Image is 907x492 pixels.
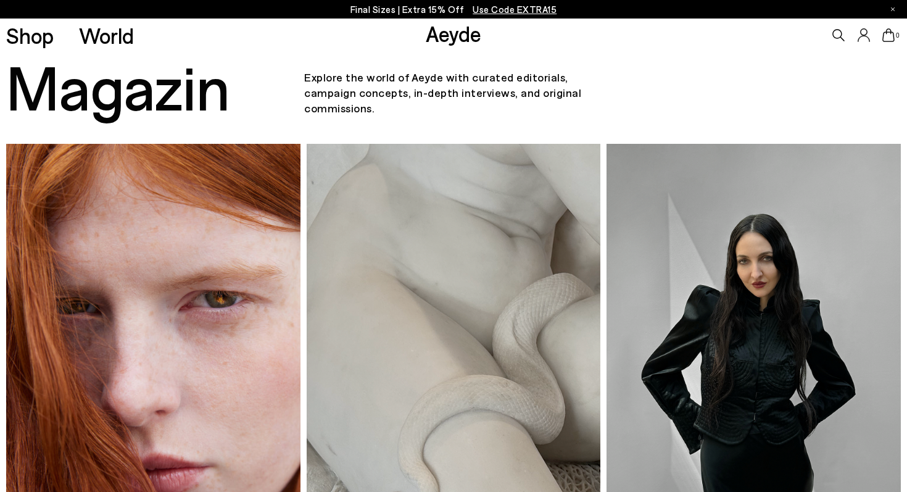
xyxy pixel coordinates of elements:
div: Magazin [6,52,304,120]
p: Final Sizes | Extra 15% Off [350,2,557,17]
span: Navigate to /collections/ss25-final-sizes [473,4,557,15]
a: Aeyde [426,20,481,46]
a: World [79,25,134,46]
a: Shop [6,25,54,46]
div: Explore the world of Aeyde with curated editorials, campaign concepts, in-depth interviews, and o... [304,70,602,116]
span: 0 [895,32,901,39]
a: 0 [882,28,895,42]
